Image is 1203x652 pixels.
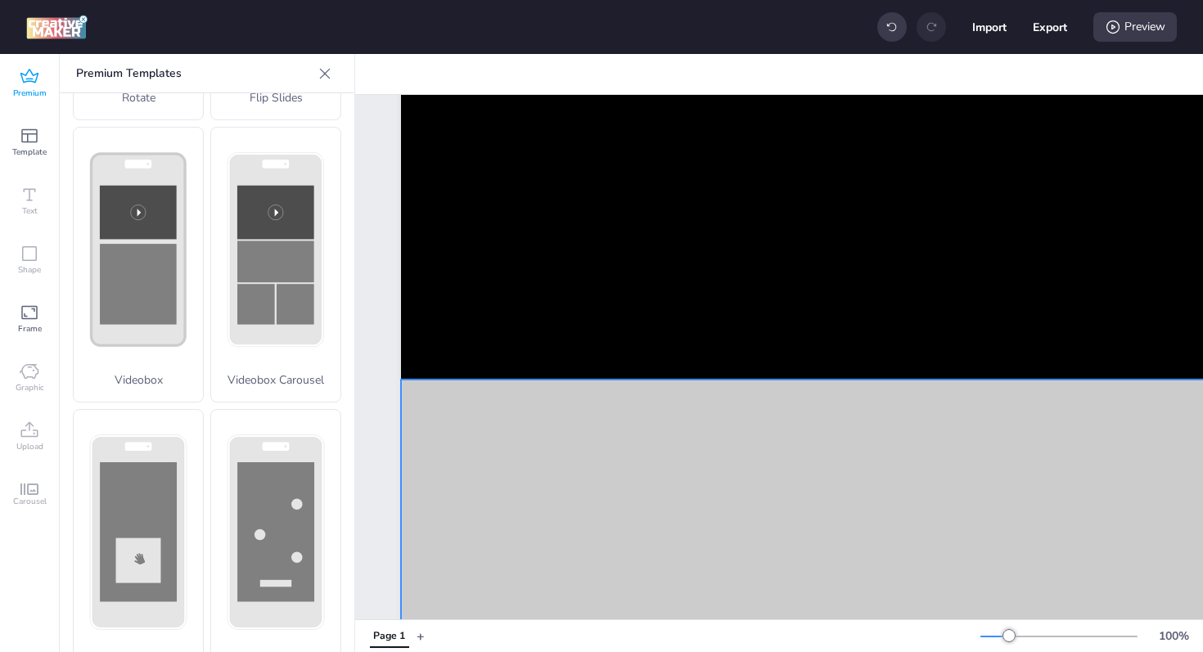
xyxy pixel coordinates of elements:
[16,440,43,453] span: Upload
[18,263,41,277] span: Shape
[74,89,203,106] p: Rotate
[362,622,417,650] div: Tabs
[26,15,88,39] img: logo Creative Maker
[13,87,47,100] span: Premium
[12,146,47,159] span: Template
[972,10,1007,44] button: Import
[1093,12,1177,42] div: Preview
[417,622,425,650] button: +
[76,54,312,93] p: Premium Templates
[16,381,44,394] span: Graphic
[13,495,47,508] span: Carousel
[373,629,405,644] div: Page 1
[74,371,203,389] p: Videobox
[1033,10,1067,44] button: Export
[22,205,38,218] span: Text
[18,322,42,335] span: Frame
[211,371,340,389] p: Videobox Carousel
[1154,627,1193,645] div: 100 %
[211,89,340,106] p: Flip Slides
